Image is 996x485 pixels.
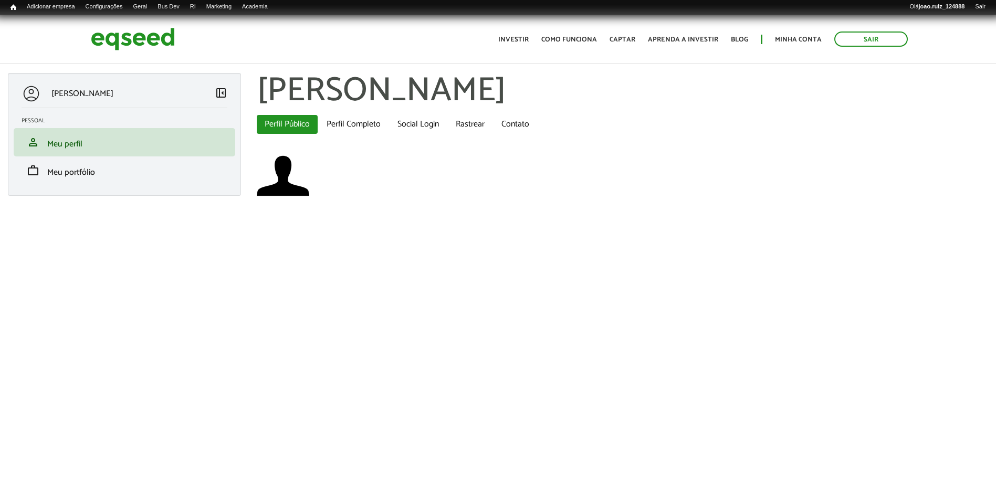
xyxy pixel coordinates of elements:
[14,156,235,185] li: Meu portfólio
[51,89,113,99] p: [PERSON_NAME]
[80,3,128,11] a: Configurações
[257,115,318,134] a: Perfil Público
[27,164,39,177] span: work
[448,115,492,134] a: Rastrear
[610,36,635,43] a: Captar
[27,136,39,149] span: person
[11,4,16,11] span: Início
[498,36,529,43] a: Investir
[834,31,908,47] a: Sair
[215,87,227,99] span: left_panel_close
[215,87,227,101] a: Colapsar menu
[257,73,988,110] h1: [PERSON_NAME]
[257,150,309,202] a: Ver perfil do usuário.
[319,115,389,134] a: Perfil Completo
[22,164,227,177] a: workMeu portfólio
[47,137,82,151] span: Meu perfil
[22,3,80,11] a: Adicionar empresa
[201,3,237,11] a: Marketing
[237,3,273,11] a: Academia
[22,118,235,124] h2: Pessoal
[22,136,227,149] a: personMeu perfil
[919,3,965,9] strong: joao.ruiz_124888
[257,150,309,202] img: Foto de João Pedro Ruiz de Oliveira da Silva
[152,3,185,11] a: Bus Dev
[390,115,447,134] a: Social Login
[185,3,201,11] a: RI
[775,36,822,43] a: Minha conta
[541,36,597,43] a: Como funciona
[47,165,95,180] span: Meu portfólio
[648,36,718,43] a: Aprenda a investir
[494,115,537,134] a: Contato
[91,25,175,53] img: EqSeed
[14,128,235,156] li: Meu perfil
[970,3,991,11] a: Sair
[731,36,748,43] a: Blog
[5,3,22,13] a: Início
[128,3,152,11] a: Geral
[904,3,970,11] a: Olájoao.ruiz_124888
